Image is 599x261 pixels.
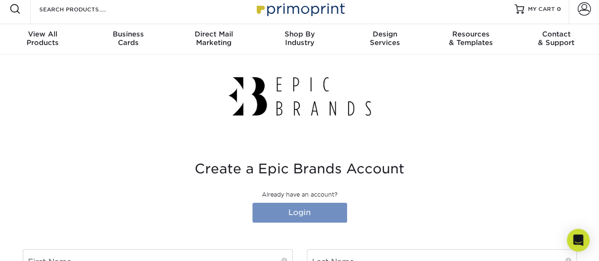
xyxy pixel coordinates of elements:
a: Resources& Templates [428,24,514,54]
div: Open Intercom Messenger [567,229,590,252]
span: Shop By [257,30,342,38]
div: & Support [513,30,599,47]
a: Login [252,203,347,223]
div: Industry [257,30,342,47]
div: Cards [86,30,171,47]
img: Epic Brands [229,77,371,116]
h3: Create a Epic Brands Account [23,161,577,177]
div: & Templates [428,30,514,47]
a: BusinessCards [86,24,171,54]
div: Services [342,30,428,47]
a: Direct MailMarketing [171,24,257,54]
span: 0 [557,6,561,12]
div: Marketing [171,30,257,47]
span: Resources [428,30,514,38]
a: Shop ByIndustry [257,24,342,54]
span: Business [86,30,171,38]
span: Design [342,30,428,38]
span: MY CART [528,5,555,13]
a: Contact& Support [513,24,599,54]
p: Already have an account? [23,190,577,199]
input: SEARCH PRODUCTS..... [38,3,131,15]
span: Contact [513,30,599,38]
a: DesignServices [342,24,428,54]
span: Direct Mail [171,30,257,38]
